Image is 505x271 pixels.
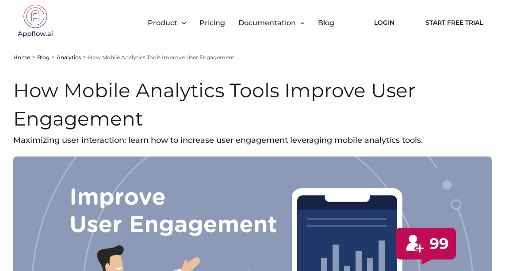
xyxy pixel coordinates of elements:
button: Documentation [238,19,305,27]
a: Login [361,13,408,32]
a: Start Free Trial [417,13,492,32]
button: Product [148,19,186,27]
p: Maximizing user interaction: learn how to increase user engagement leveraging mobile analytics to... [13,133,492,148]
a: Blog [318,19,334,27]
a: Analytics [57,54,81,61]
span: Documentation [238,19,296,27]
p: How Mobile Analytics Tools Improve User Engagement [88,54,234,61]
img: appflow.ai-logo [13,4,57,40]
h1: How Mobile Analytics Tools Improve User Engagement [13,76,492,133]
a: Pricing [199,19,225,27]
a: Home [13,54,30,61]
span: Product [148,19,177,27]
a: Blog [37,54,50,61]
